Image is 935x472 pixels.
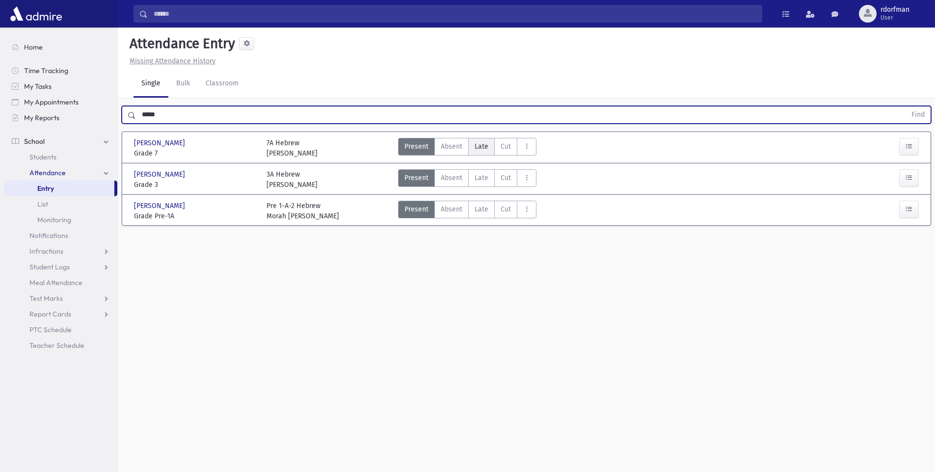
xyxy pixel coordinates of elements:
a: Bulk [168,70,198,98]
span: rdorfman [881,6,909,14]
span: Grade Pre-1A [134,211,257,221]
span: Absent [441,204,462,214]
span: Monitoring [37,215,71,224]
span: Attendance [29,168,66,177]
div: 7A Hebrew [PERSON_NAME] [267,138,318,158]
span: Infractions [29,247,63,256]
div: AttTypes [398,138,536,158]
span: Grade 3 [134,180,257,190]
a: My Tasks [4,79,117,94]
a: Test Marks [4,290,117,306]
a: Student Logs [4,259,117,275]
a: Classroom [198,70,246,98]
div: 3A Hebrew [PERSON_NAME] [267,169,318,190]
button: Find [906,106,931,123]
input: Search [148,5,762,23]
span: Late [475,141,488,152]
a: Home [4,39,117,55]
span: Test Marks [29,294,63,303]
span: [PERSON_NAME] [134,138,187,148]
span: My Tasks [24,82,52,91]
span: Entry [37,184,54,193]
span: Present [404,141,428,152]
a: PTC Schedule [4,322,117,338]
a: Entry [4,181,114,196]
span: User [881,14,909,22]
a: Report Cards [4,306,117,322]
u: Missing Attendance History [130,57,215,65]
span: Cut [501,204,511,214]
span: Late [475,204,488,214]
span: Teacher Schedule [29,341,84,350]
a: My Appointments [4,94,117,110]
span: Notifications [29,231,68,240]
a: Teacher Schedule [4,338,117,353]
span: Present [404,204,428,214]
span: My Reports [24,113,59,122]
a: Meal Attendance [4,275,117,290]
a: Monitoring [4,212,117,228]
span: Present [404,173,428,183]
span: Home [24,43,43,52]
a: School [4,133,117,149]
a: My Reports [4,110,117,126]
a: Single [134,70,168,98]
span: PTC Schedule [29,325,72,334]
span: School [24,137,45,146]
a: Notifications [4,228,117,243]
a: List [4,196,117,212]
div: AttTypes [398,169,536,190]
span: Time Tracking [24,66,68,75]
span: Absent [441,173,462,183]
a: Attendance [4,165,117,181]
span: Students [29,153,56,161]
a: Infractions [4,243,117,259]
span: List [37,200,48,209]
span: Cut [501,173,511,183]
span: Student Logs [29,262,70,271]
span: [PERSON_NAME] [134,201,187,211]
span: Meal Attendance [29,278,82,287]
span: My Appointments [24,98,79,106]
span: Report Cards [29,310,71,318]
img: AdmirePro [8,4,64,24]
span: Grade 7 [134,148,257,158]
div: Pre 1-A-2 Hebrew Morah [PERSON_NAME] [267,201,339,221]
span: Cut [501,141,511,152]
a: Missing Attendance History [126,57,215,65]
a: Time Tracking [4,63,117,79]
span: Absent [441,141,462,152]
span: Late [475,173,488,183]
div: AttTypes [398,201,536,221]
a: Students [4,149,117,165]
h5: Attendance Entry [126,35,235,52]
span: [PERSON_NAME] [134,169,187,180]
